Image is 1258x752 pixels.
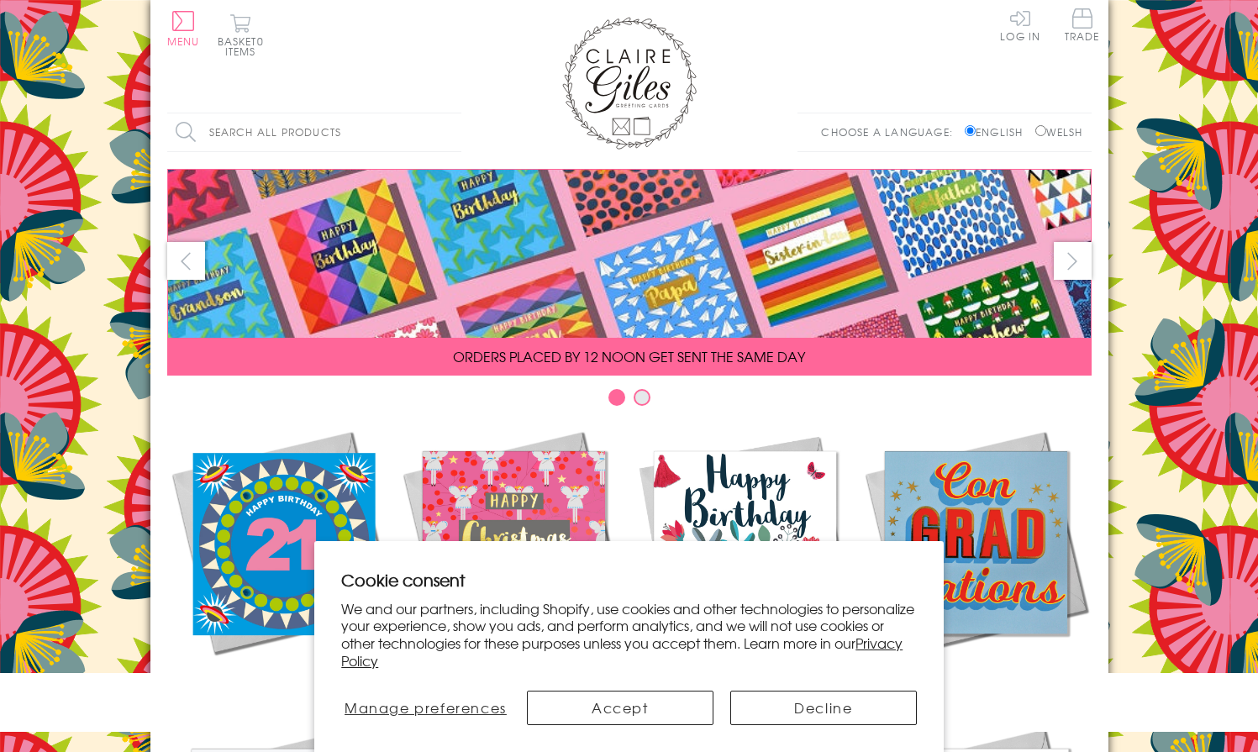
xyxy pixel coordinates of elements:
[167,34,200,49] span: Menu
[965,124,1031,139] label: English
[608,389,625,406] button: Carousel Page 1 (Current Slide)
[167,242,205,280] button: prev
[1065,8,1100,41] span: Trade
[453,346,805,366] span: ORDERS PLACED BY 12 NOON GET SENT THE SAME DAY
[527,691,713,725] button: Accept
[225,34,264,59] span: 0 items
[341,633,903,670] a: Privacy Policy
[1035,125,1046,136] input: Welsh
[933,670,1019,691] span: Academic
[562,17,697,150] img: Claire Giles Greetings Cards
[218,13,264,56] button: Basket0 items
[629,427,861,691] a: Birthdays
[345,697,507,718] span: Manage preferences
[341,691,509,725] button: Manage preferences
[861,427,1092,691] a: Academic
[1000,8,1040,41] a: Log In
[167,11,200,46] button: Menu
[965,125,976,136] input: English
[167,388,1092,414] div: Carousel Pagination
[821,124,961,139] p: Choose a language:
[730,691,917,725] button: Decline
[167,113,461,151] input: Search all products
[1065,8,1100,45] a: Trade
[167,427,398,691] a: New Releases
[1054,242,1092,280] button: next
[398,427,629,691] a: Christmas
[341,568,917,592] h2: Cookie consent
[341,600,917,670] p: We and our partners, including Shopify, use cookies and other technologies to personalize your ex...
[634,389,650,406] button: Carousel Page 2
[227,670,337,691] span: New Releases
[1035,124,1083,139] label: Welsh
[445,113,461,151] input: Search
